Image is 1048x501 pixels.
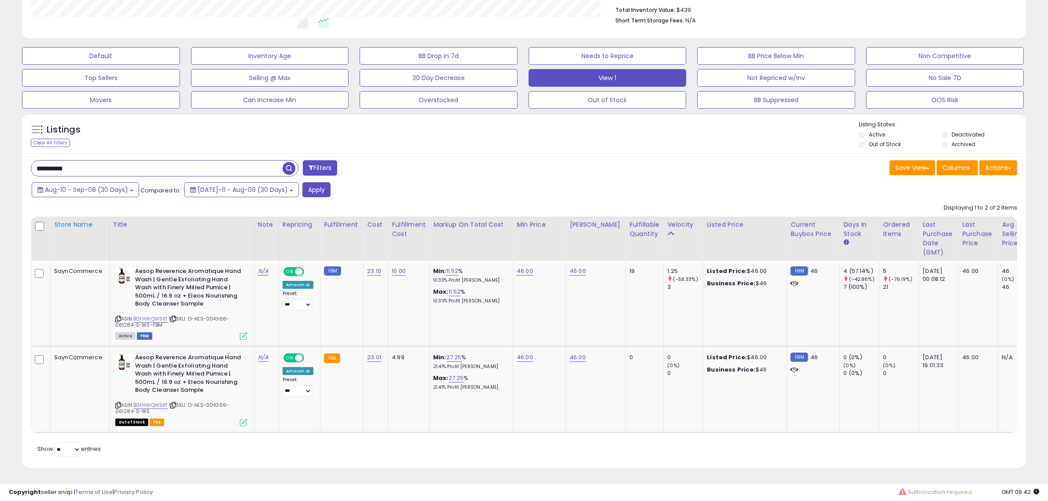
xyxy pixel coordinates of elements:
div: 3 [667,283,703,291]
small: (-76.19%) [889,276,912,283]
div: % [433,354,506,370]
span: Compared to: [140,186,181,195]
a: N/A [258,267,268,276]
b: Business Price: [707,279,755,287]
div: Ordered Items [883,220,915,239]
b: Max: [433,287,449,296]
b: Min: [433,267,446,275]
small: Days In Stock. [843,239,849,247]
button: 30 Day Decrease [360,69,518,87]
button: OOS Risk [866,91,1024,109]
small: FBM [324,266,341,276]
div: 46 [1002,267,1037,275]
small: (0%) [883,362,895,369]
div: [DATE] 19:01:33 [923,354,952,369]
span: Columns [942,163,970,172]
button: Out of Stock [529,91,687,109]
button: No Sale 7D [866,69,1024,87]
a: Terms of Use [75,488,113,496]
span: Aug-10 - Sep-08 (30 Days) [45,185,128,194]
div: 7 (100%) [843,283,879,291]
div: 46 [1002,283,1037,291]
b: Max: [433,374,449,382]
small: (0%) [667,362,680,369]
div: $46.00 [707,354,780,361]
div: Listed Price [707,220,783,229]
div: Fulfillment Cost [392,220,426,239]
a: 23.10 [367,267,381,276]
a: 11.52 [449,287,461,296]
div: [PERSON_NAME] [570,220,622,229]
button: Non Competitive [866,47,1024,65]
div: N/A [1002,354,1031,361]
div: 19 [629,267,657,275]
a: B0FHWQW5XT [133,402,168,409]
div: $46 [707,280,780,287]
label: Archived [952,140,976,148]
small: FBA [324,354,340,363]
button: Can Increase Min [191,91,349,109]
span: Show: entries [37,445,101,453]
div: [DATE] 00:08:12 [923,267,952,283]
button: BB Drop in 7d [360,47,518,65]
button: [DATE]-11 - Aug-09 (30 Days) [184,182,299,197]
div: ASIN: [115,354,247,425]
th: The percentage added to the cost of goods (COGS) that forms the calculator for Min & Max prices. [430,217,513,261]
div: Store Name [54,220,106,229]
button: Aug-10 - Sep-08 (30 Days) [32,182,139,197]
div: 46.00 [962,267,991,275]
a: 27.25 [449,374,464,383]
span: All listings that are currently out of stock and unavailable for purchase on Amazon [115,419,148,426]
a: 23.01 [367,353,381,362]
div: Title [113,220,250,229]
div: 0 [667,354,703,361]
span: OFF [302,268,316,276]
div: % [433,267,506,284]
div: SaynCommerce [54,354,103,361]
div: Current Buybox Price [791,220,836,239]
button: Columns [937,160,978,175]
div: Velocity [667,220,699,229]
button: Needs to Reprice [529,47,687,65]
span: FBA [150,419,165,426]
img: 41S4t-FojuL._SL40_.jpg [115,267,133,285]
button: Apply [302,182,331,197]
div: Preset: [283,291,313,310]
div: 21 [883,283,919,291]
b: Aesop Reverence Aromatique Hand Wash | Gentle Exfoliating Hand Wash with Finely Milled Pumice | 5... [135,354,242,397]
b: Aesop Reverence Aromatique Hand Wash | Gentle Exfoliating Hand Wash with Finely Milled Pumice | 5... [135,267,242,310]
div: ASIN: [115,267,247,339]
a: 27.25 [446,353,462,362]
a: 11.52 [446,267,459,276]
p: 10.33% Profit [PERSON_NAME] [433,298,506,304]
div: 46.00 [962,354,991,361]
button: Filters [303,160,337,176]
img: 41S4t-FojuL._SL40_.jpg [115,354,133,371]
div: 1.25 [667,267,703,275]
button: Selling @ Max [191,69,349,87]
div: 0 [883,354,919,361]
div: Fulfillable Quantity [629,220,660,239]
span: All listings currently available for purchase on Amazon [115,332,136,340]
button: Save View [890,160,935,175]
button: Default [22,47,180,65]
span: 46 [810,353,818,361]
span: 46 [810,267,818,275]
span: [DATE]-11 - Aug-09 (30 Days) [198,185,288,194]
h5: Listings [47,124,81,136]
div: Days In Stock [843,220,875,239]
div: Fulfillment [324,220,360,229]
button: Actions [979,160,1017,175]
div: Markup on Total Cost [433,220,509,229]
span: FBM [137,332,153,340]
div: SaynCommerce [54,267,103,275]
b: Business Price: [707,365,755,374]
b: Short Term Storage Fees: [615,17,684,24]
p: 10.33% Profit [PERSON_NAME] [433,277,506,284]
div: Preset: [283,377,313,397]
span: ON [284,268,295,276]
span: ON [284,354,295,362]
button: Inventory Age [191,47,349,65]
div: % [433,288,506,304]
div: 4 (57.14%) [843,267,879,275]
